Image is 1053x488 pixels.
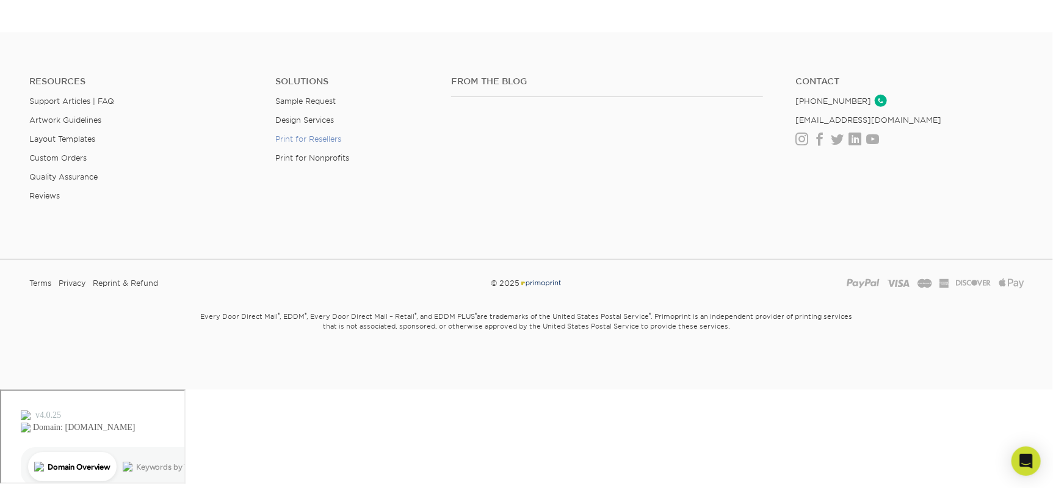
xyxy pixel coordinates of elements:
[29,172,98,181] a: Quality Assurance
[305,311,307,318] sup: ®
[46,72,109,80] div: Domain Overview
[93,274,158,293] a: Reprint & Refund
[796,115,942,125] a: [EMAIL_ADDRESS][DOMAIN_NAME]
[33,71,43,81] img: tab_domain_overview_orange.svg
[796,76,1024,87] a: Contact
[29,274,51,293] a: Terms
[29,134,95,144] a: Layout Templates
[650,311,651,318] sup: ®
[29,76,257,87] h4: Resources
[59,274,85,293] a: Privacy
[275,76,433,87] h4: Solutions
[275,115,334,125] a: Design Services
[415,311,417,318] sup: ®
[275,97,336,106] a: Sample Request
[20,20,29,29] img: logo_orange.svg
[275,134,341,144] a: Print for Resellers
[358,274,695,293] div: © 2025
[278,311,280,318] sup: ®
[796,97,872,106] a: [PHONE_NUMBER]
[451,76,763,87] h4: From the Blog
[29,97,114,106] a: Support Articles | FAQ
[121,71,131,81] img: tab_keywords_by_traffic_grey.svg
[170,307,884,361] small: Every Door Direct Mail , EDDM , Every Door Direct Mail – Retail , and EDDM PLUS are trademarks of...
[29,191,60,200] a: Reviews
[1011,446,1041,476] div: Open Intercom Messenger
[29,153,87,162] a: Custom Orders
[29,115,101,125] a: Artwork Guidelines
[476,311,477,318] sup: ®
[135,72,206,80] div: Keywords by Traffic
[275,153,349,162] a: Print for Nonprofits
[20,32,29,42] img: website_grey.svg
[32,32,134,42] div: Domain: [DOMAIN_NAME]
[519,279,562,288] img: Primoprint
[34,20,60,29] div: v 4.0.25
